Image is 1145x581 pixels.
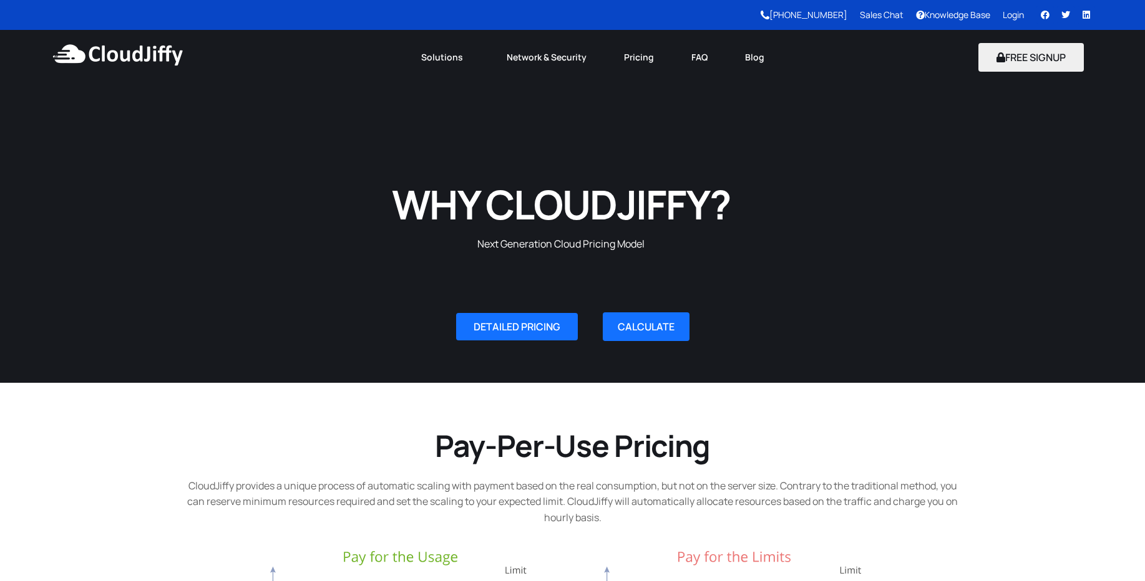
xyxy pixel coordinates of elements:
[474,322,560,332] span: DETAILED PRICING
[916,9,990,21] a: Knowledge Base
[673,44,726,71] a: FAQ
[281,178,841,230] h1: WHY CLOUDJIFFY?
[281,236,841,252] p: Next Generation Cloud Pricing Model
[978,43,1084,72] button: FREE SIGNUP
[402,44,488,71] a: Solutions
[180,478,966,526] p: CloudJiffy provides a unique process of automatic scaling with payment based on the real consumpt...
[978,50,1084,64] a: FREE SIGNUP
[180,426,966,465] h2: Pay-Per-Use Pricing
[1003,9,1024,21] a: Login
[860,9,904,21] a: Sales Chat
[603,312,689,341] a: CALCULATE
[761,9,847,21] a: [PHONE_NUMBER]
[488,44,605,71] a: Network & Security
[605,44,673,71] a: Pricing
[726,44,783,71] a: Blog
[456,313,578,340] a: DETAILED PRICING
